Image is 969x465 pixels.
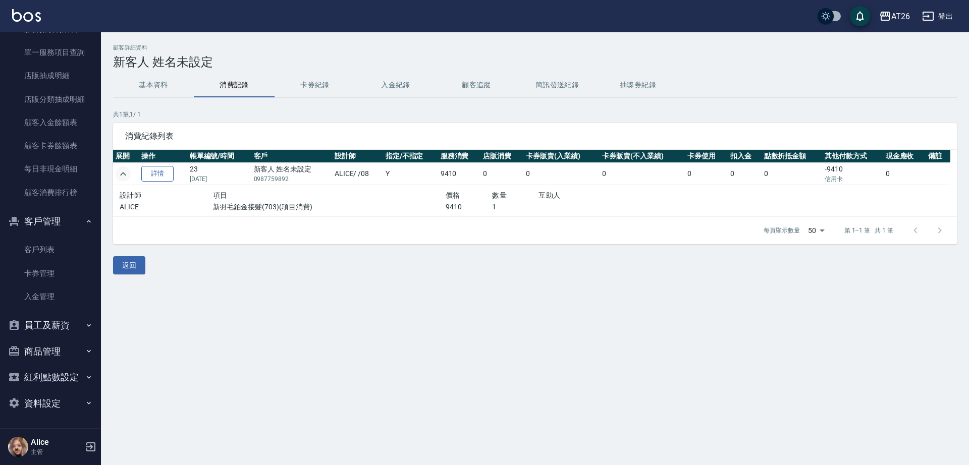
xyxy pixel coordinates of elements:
p: 新羽毛鉑金接髮(703)(項目消費) [213,202,446,212]
td: Y [383,163,438,185]
span: 設計師 [120,191,141,199]
img: Logo [12,9,41,22]
button: AT26 [875,6,914,27]
th: 卡券販賣(不入業績) [600,150,685,163]
a: 每日非現金明細 [4,157,97,181]
button: 卡券紀錄 [275,73,355,97]
button: 登出 [918,7,957,26]
button: 商品管理 [4,338,97,365]
th: 展開 [113,150,139,163]
button: 紅利點數設定 [4,364,97,390]
th: 客戶 [251,150,332,163]
td: 0 [883,163,926,185]
a: 店販分類抽成明細 [4,88,97,111]
a: 顧客入金餘額表 [4,111,97,134]
td: 新客人 姓名未設定 [251,163,332,185]
th: 操作 [139,150,187,163]
a: 單一服務項目查詢 [4,41,97,64]
button: 消費記錄 [194,73,275,97]
a: 詳情 [141,166,174,182]
p: 主管 [31,447,82,456]
h5: Alice [31,437,82,447]
p: 第 1–1 筆 共 1 筆 [844,226,893,235]
th: 備註 [926,150,950,163]
a: 入金管理 [4,285,97,308]
p: 信用卡 [825,175,881,184]
th: 帳單編號/時間 [187,150,251,163]
button: 基本資料 [113,73,194,97]
th: 扣入金 [728,150,762,163]
th: 卡券使用 [685,150,728,163]
span: 價格 [446,191,460,199]
a: 客戶列表 [4,238,97,261]
button: 抽獎券紀錄 [598,73,678,97]
p: 每頁顯示數量 [764,226,800,235]
button: 返回 [113,256,145,275]
th: 店販消費 [480,150,523,163]
td: -9410 [822,163,883,185]
td: 0 [523,163,600,185]
button: 客戶管理 [4,208,97,235]
button: save [850,6,870,26]
th: 設計師 [332,150,383,163]
a: 卡券管理 [4,262,97,285]
td: 0 [762,163,823,185]
td: 0 [685,163,728,185]
th: 指定/不指定 [383,150,438,163]
span: 消費紀錄列表 [125,131,945,141]
button: 簡訊發送紀錄 [517,73,598,97]
td: 0 [728,163,762,185]
th: 卡券販賣(入業績) [523,150,600,163]
a: 顧客消費排行榜 [4,181,97,204]
p: 9410 [446,202,492,212]
h2: 顧客詳細資料 [113,44,957,51]
span: 數量 [492,191,507,199]
a: 店販抽成明細 [4,64,97,87]
p: [DATE] [190,175,249,184]
button: 入金紀錄 [355,73,436,97]
p: ALICE [120,202,213,212]
button: expand row [116,166,131,182]
th: 現金應收 [883,150,926,163]
img: Person [8,437,28,457]
p: 共 1 筆, 1 / 1 [113,110,957,119]
td: 9410 [438,163,481,185]
p: 0987759892 [254,175,330,184]
th: 其他付款方式 [822,150,883,163]
button: 顧客追蹤 [436,73,517,97]
h3: 新客人 姓名未設定 [113,55,957,69]
th: 點數折抵金額 [762,150,823,163]
th: 服務消費 [438,150,481,163]
td: 23 [187,163,251,185]
p: 1 [492,202,539,212]
span: 項目 [213,191,228,199]
button: 資料設定 [4,390,97,417]
td: ALICE / /08 [332,163,383,185]
td: 0 [600,163,685,185]
button: 員工及薪資 [4,312,97,338]
div: AT26 [891,10,910,23]
span: 互助人 [539,191,560,199]
div: 50 [804,217,828,244]
a: 顧客卡券餘額表 [4,134,97,157]
td: 0 [480,163,523,185]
